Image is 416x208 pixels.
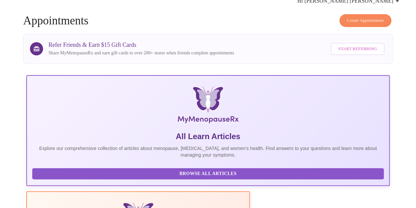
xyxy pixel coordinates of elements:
[32,145,383,158] p: Explore our comprehensive collection of articles about menopause, [MEDICAL_DATA], and women's hea...
[48,42,234,48] h3: Refer Friends & Earn $15 Gift Cards
[23,14,393,27] h4: Appointments
[32,170,385,176] a: Browse All Articles
[339,14,391,27] button: Create Appointment
[331,43,384,55] button: Start Referring
[32,131,383,142] h5: All Learn Articles
[48,50,234,56] p: Share MyMenopauseRx and earn gift cards to over 200+ stores when friends complete appointments
[329,40,386,58] a: Start Referring
[338,45,377,53] span: Start Referring
[347,17,384,24] span: Create Appointment
[39,170,377,178] span: Browse All Articles
[87,86,329,126] img: MyMenopauseRx Logo
[32,168,383,180] button: Browse All Articles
